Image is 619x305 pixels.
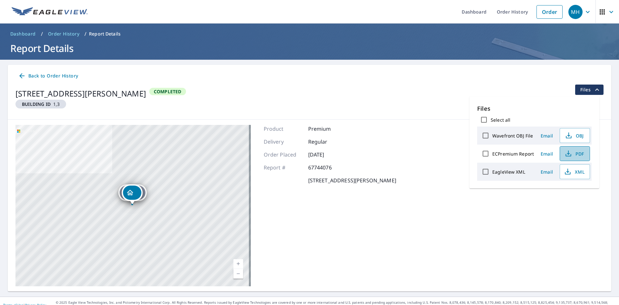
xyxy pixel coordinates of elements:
[560,164,590,179] button: XML
[15,88,146,99] div: [STREET_ADDRESS][PERSON_NAME]
[308,164,347,171] p: 67744076
[89,31,121,37] p: Report Details
[564,132,585,139] span: OBJ
[8,29,38,39] a: Dashboard
[308,151,347,158] p: [DATE]
[8,29,611,39] nav: breadcrumb
[122,184,143,204] div: Dropped pin, building , Residential property, 604 210th St Tipton, IA 52772
[539,151,555,157] span: Email
[575,85,604,95] button: filesDropdownBtn-67744076
[492,151,534,157] label: ECPremium Report
[10,31,36,37] span: Dashboard
[118,184,147,204] div: Dropped pin, building 1,3, Residential property, 604 210th St Tipton, IA 52772
[8,42,611,55] h1: Report Details
[233,269,243,279] a: Current Level 17, Zoom Out
[308,177,396,184] p: [STREET_ADDRESS][PERSON_NAME]
[491,117,510,123] label: Select all
[580,86,601,94] span: Files
[560,146,590,161] button: PDF
[568,5,583,19] div: MH
[560,128,590,143] button: OBJ
[84,30,86,38] li: /
[264,151,302,158] p: Order Placed
[536,131,557,141] button: Email
[308,125,347,133] p: Premium
[150,88,185,95] span: Completed
[477,104,592,113] p: Files
[264,125,302,133] p: Product
[45,29,82,39] a: Order History
[539,133,555,139] span: Email
[233,259,243,269] a: Current Level 17, Zoom In
[41,30,43,38] li: /
[536,149,557,159] button: Email
[18,72,78,80] span: Back to Order History
[22,101,51,107] em: Building ID
[12,7,88,17] img: EV Logo
[15,70,81,82] a: Back to Order History
[564,168,585,176] span: XML
[536,5,563,19] a: Order
[264,164,302,171] p: Report #
[264,138,302,146] p: Delivery
[48,31,79,37] span: Order History
[564,150,585,158] span: PDF
[539,169,555,175] span: Email
[492,169,525,175] label: EagleView XML
[536,167,557,177] button: Email
[492,133,533,139] label: Wavefront OBJ File
[18,101,64,107] span: 1,3
[308,138,347,146] p: Regular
